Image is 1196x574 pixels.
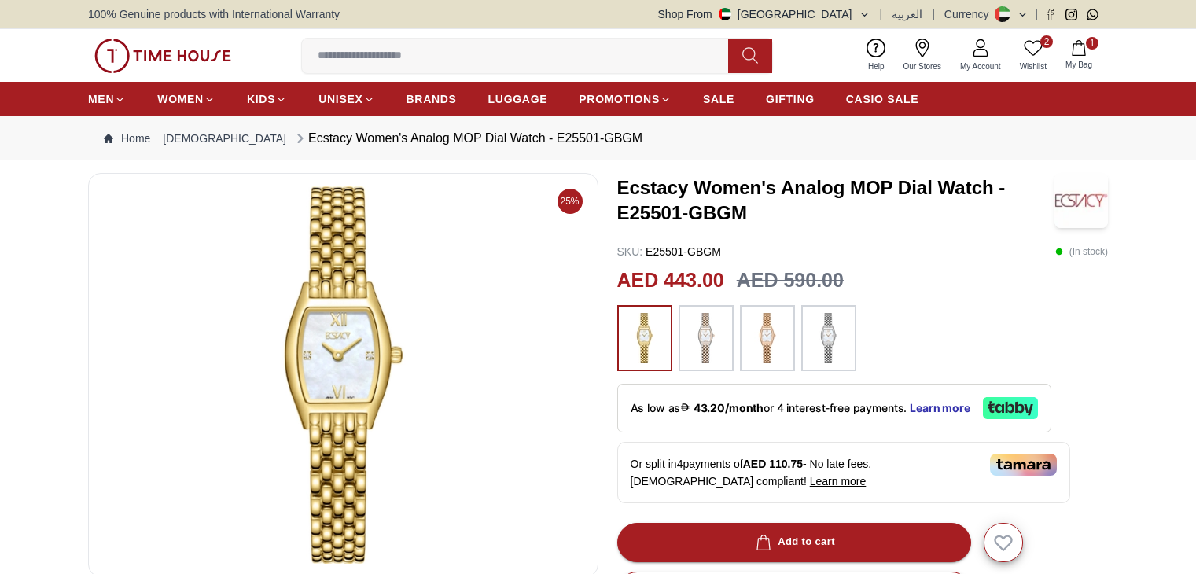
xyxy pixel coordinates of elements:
[1087,9,1098,20] a: Whatsapp
[658,6,870,22] button: Shop From[GEOGRAPHIC_DATA]
[703,85,734,113] a: SALE
[94,39,231,73] img: ...
[766,91,815,107] span: GIFTING
[318,85,374,113] a: UNISEX
[1056,37,1102,74] button: 1My Bag
[737,266,844,296] h3: AED 590.00
[579,91,660,107] span: PROMOTIONS
[944,6,995,22] div: Currency
[558,189,583,214] span: 25%
[617,442,1070,503] div: Or split in 4 payments of - No late fees, [DEMOGRAPHIC_DATA] compliant!
[617,245,643,258] span: SKU :
[880,6,883,22] span: |
[1040,35,1053,48] span: 2
[686,313,726,363] img: ...
[753,533,835,551] div: Add to cart
[407,91,457,107] span: BRANDS
[625,313,664,363] img: ...
[1086,37,1098,50] span: 1
[990,454,1057,476] img: Tamara
[1035,6,1038,22] span: |
[617,523,971,562] button: Add to cart
[859,35,894,75] a: Help
[846,85,919,113] a: CASIO SALE
[810,475,867,488] span: Learn more
[1055,244,1108,259] p: ( In stock )
[293,129,642,148] div: Ecstacy Women's Analog MOP Dial Watch - E25501-GBGM
[1054,173,1108,228] img: Ecstacy Women's Analog MOP Dial Watch - E25501-GBGM
[894,35,951,75] a: Our Stores
[163,131,286,146] a: [DEMOGRAPHIC_DATA]
[743,458,803,470] span: AED 110.75
[719,8,731,20] img: United Arab Emirates
[104,131,150,146] a: Home
[101,186,585,564] img: Ecstacy Women's Analog MOP Dial Watch - E25501-GBGM
[748,313,787,363] img: ...
[703,91,734,107] span: SALE
[766,85,815,113] a: GIFTING
[617,175,1054,226] h3: Ecstacy Women's Analog MOP Dial Watch - E25501-GBGM
[897,61,948,72] span: Our Stores
[88,91,114,107] span: MEN
[407,85,457,113] a: BRANDS
[954,61,1007,72] span: My Account
[846,91,919,107] span: CASIO SALE
[1010,35,1056,75] a: 2Wishlist
[617,244,721,259] p: E25501-GBGM
[488,85,548,113] a: LUGGAGE
[862,61,891,72] span: Help
[1065,9,1077,20] a: Instagram
[318,91,362,107] span: UNISEX
[88,116,1108,160] nav: Breadcrumb
[809,313,848,363] img: ...
[157,91,204,107] span: WOMEN
[247,91,275,107] span: KIDS
[1014,61,1053,72] span: Wishlist
[247,85,287,113] a: KIDS
[892,6,922,22] button: العربية
[1059,59,1098,71] span: My Bag
[932,6,935,22] span: |
[88,6,340,22] span: 100% Genuine products with International Warranty
[579,85,672,113] a: PROMOTIONS
[1044,9,1056,20] a: Facebook
[88,85,126,113] a: MEN
[617,266,724,296] h2: AED 443.00
[157,85,215,113] a: WOMEN
[488,91,548,107] span: LUGGAGE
